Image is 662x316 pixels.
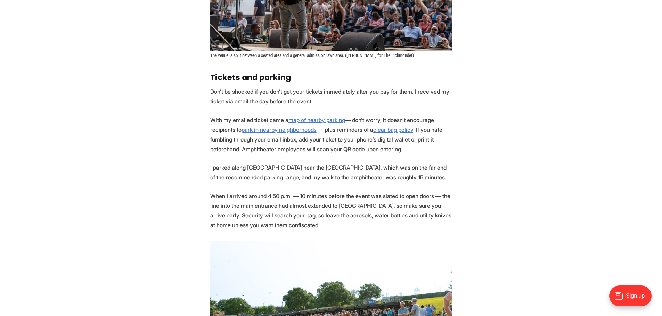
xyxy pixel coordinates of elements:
p: When I arrived around 4:50 p.m. — 10 minutes before the event was slated to open doors — the line... [210,191,452,230]
strong: Tickets and parking [210,72,291,83]
a: map of nearby parking [288,117,345,123]
p: I parked along [GEOGRAPHIC_DATA] near the [GEOGRAPHIC_DATA], which was on the far end of the reco... [210,163,452,182]
p: With my emailed ticket came a — don’t worry, it doesn’t encourage recipients to — plus reminders ... [210,115,452,154]
a: clear bag policy [373,126,413,133]
iframe: portal-trigger [603,282,662,316]
a: park in nearby neighborhoods [242,126,317,133]
p: Don’t be shocked if you don’t get your tickets immediately after you pay for them. I received my ... [210,87,452,106]
span: The venue is split between a seated area and a general admission lawn area. ([PERSON_NAME] for Th... [210,53,414,58]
